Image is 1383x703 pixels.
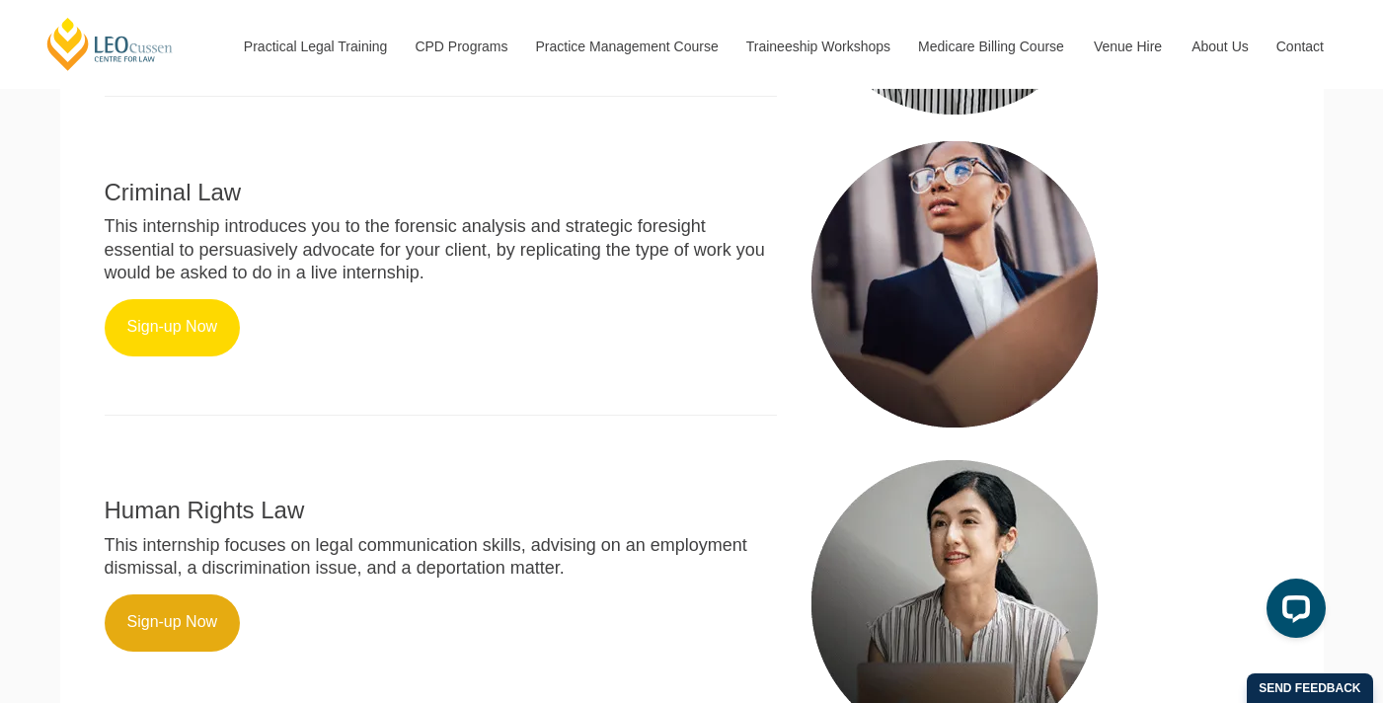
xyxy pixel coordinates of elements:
[105,215,778,284] p: This internship introduces you to the forensic analysis and strategic foresight essential to pers...
[1079,4,1177,89] a: Venue Hire
[521,4,731,89] a: Practice Management Course
[105,180,778,205] h2: Criminal Law
[44,16,176,72] a: [PERSON_NAME] Centre for Law
[1251,571,1334,654] iframe: LiveChat chat widget
[105,594,241,652] a: Sign-up Now
[105,534,778,581] p: This internship focuses on legal communication skills, advising on an employment dismissal, a dis...
[105,498,778,523] h2: Human Rights Law
[731,4,903,89] a: Traineeship Workshops
[105,299,241,356] a: Sign-up Now
[400,4,520,89] a: CPD Programs
[1262,4,1339,89] a: Contact
[229,4,401,89] a: Practical Legal Training
[1177,4,1262,89] a: About Us
[903,4,1079,89] a: Medicare Billing Course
